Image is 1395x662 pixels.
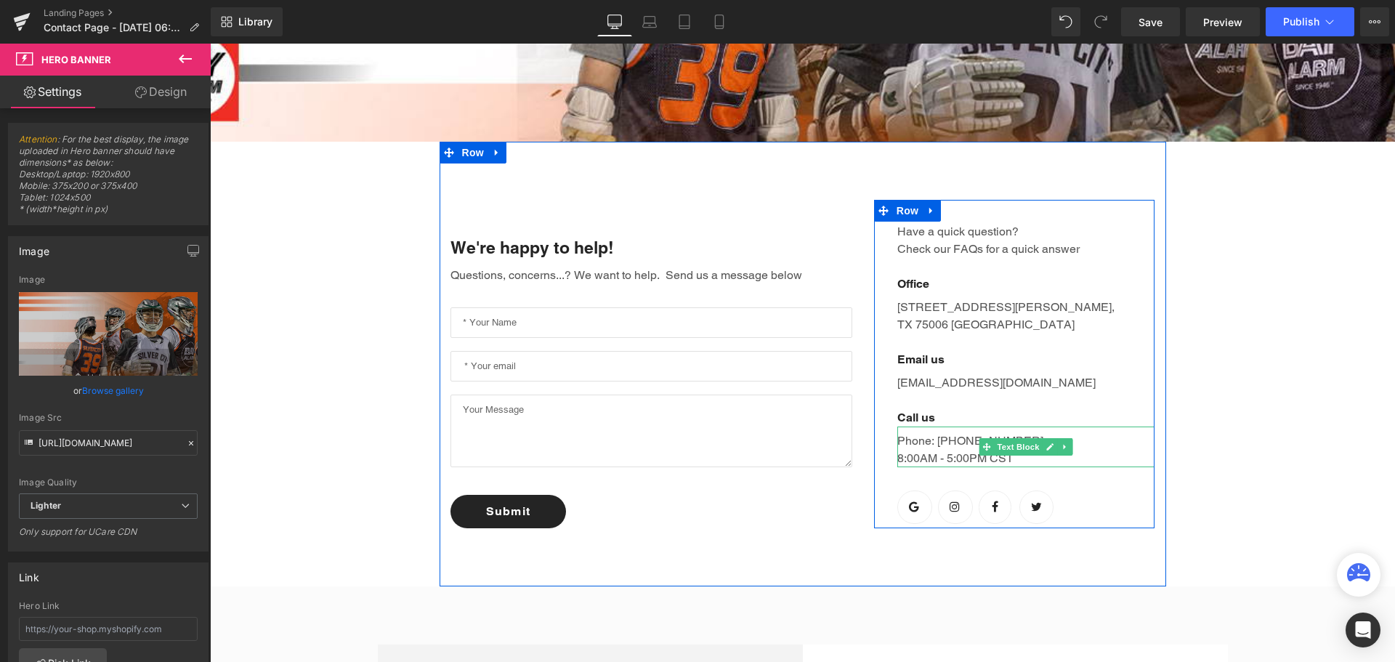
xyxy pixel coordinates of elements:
[687,389,945,424] p: Phone: [PHONE_NUMBER] 8:00AM - 5:00PM CST
[240,193,642,215] p: We're happy to help!
[19,275,198,285] div: Image
[19,413,198,423] div: Image Src
[108,76,214,108] a: Design
[1360,7,1389,36] button: More
[44,22,183,33] span: Contact Page - [DATE] 06:31:43
[238,15,272,28] span: Library
[683,156,712,178] span: Row
[687,156,945,174] p: FAQs
[41,54,111,65] span: Hero Banner
[240,307,642,338] input: * Your email
[632,7,667,36] a: Laptop
[82,378,144,403] a: Browse gallery
[848,395,863,412] a: Expand / Collapse
[19,563,39,584] div: Link
[19,617,198,641] input: https://your-shop.myshopify.com
[1266,7,1354,36] button: Publish
[211,7,283,36] a: New Library
[1086,7,1115,36] button: Redo
[1203,15,1242,30] span: Preview
[712,156,731,178] a: Expand / Collapse
[687,179,945,214] p: Have a quick question? Check our FAQs for a quick answer
[687,366,945,383] p: Call us
[667,7,702,36] a: Tablet
[240,223,642,241] p: Questions, concerns...? We want to help. Send us a message below
[1283,16,1319,28] span: Publish
[19,430,198,456] input: Link
[687,255,945,290] p: [STREET_ADDRESS][PERSON_NAME], TX 75006 [GEOGRAPHIC_DATA]
[19,477,198,488] div: Image Quality
[240,451,357,485] button: Submit
[785,395,833,412] span: Text Block
[278,98,296,120] a: Expand / Collapse
[19,526,198,547] div: Only support for UCare CDN
[687,331,945,348] p: [EMAIL_ADDRESS][DOMAIN_NAME]
[19,383,198,398] div: or
[19,237,49,257] div: Image
[19,134,198,225] span: : For the best display, the image uploaded in Hero banner should have dimensions* as below: Deskt...
[19,601,198,611] div: Hero Link
[687,307,945,325] p: Email us
[31,500,61,511] b: Lighter
[19,134,57,145] a: Attention
[1051,7,1080,36] button: Undo
[687,232,945,249] p: Office
[597,7,632,36] a: Desktop
[1346,613,1380,647] div: Open Intercom Messenger
[1186,7,1260,36] a: Preview
[240,264,642,294] input: * Your Name
[44,7,211,19] a: Landing Pages
[702,7,737,36] a: Mobile
[248,98,278,120] span: Row
[1139,15,1162,30] span: Save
